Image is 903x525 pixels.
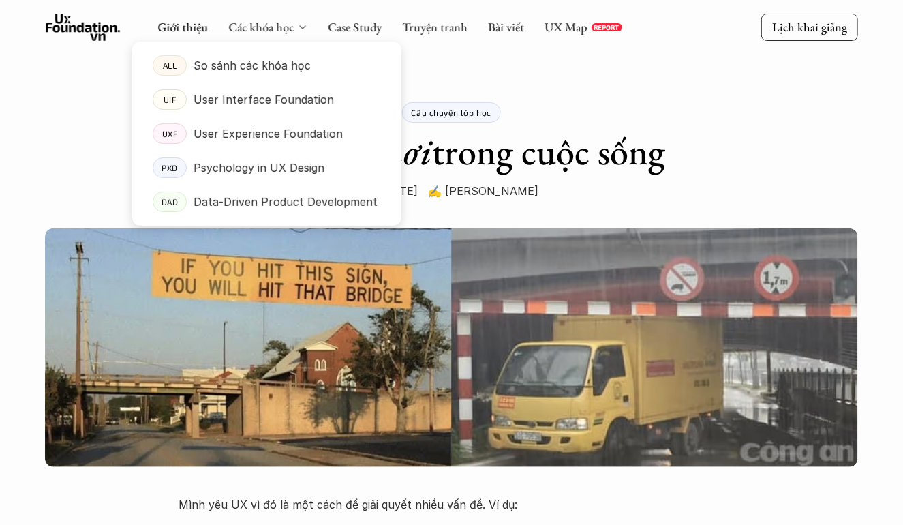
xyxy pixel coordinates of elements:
[132,151,401,185] a: PXDPsychology in UX Design
[412,108,492,117] p: Câu chuyện lớp học
[402,19,468,35] a: Truyện tranh
[488,19,524,35] a: Bài viết
[162,129,178,138] p: UXF
[194,123,343,144] p: User Experience Foundation
[179,494,724,515] p: Mình yêu UX vì đó là một cách để giải quyết nhiều vấn đề. Ví dụ:
[328,19,382,35] a: Case Study
[194,192,378,212] p: Data-Driven Product Development
[132,82,401,117] a: UIFUser Interface Foundation
[238,130,665,174] h1: UX ở trong cuộc sống
[365,181,539,201] p: 🕙 [DATE] ✍️ [PERSON_NAME]
[163,61,177,70] p: ALL
[132,185,401,219] a: DADData-Driven Product Development
[132,117,401,151] a: UXFUser Experience Foundation
[594,23,619,31] p: REPORT
[194,157,324,178] p: Psychology in UX Design
[772,19,847,35] p: Lịch khai giảng
[162,197,179,207] p: DAD
[545,19,587,35] a: UX Map
[761,14,858,40] a: Lịch khai giảng
[162,163,179,172] p: PXD
[132,48,401,82] a: ALLSo sánh các khóa học
[164,95,177,104] p: UIF
[194,55,311,76] p: So sánh các khóa học
[194,89,334,110] p: User Interface Foundation
[228,19,294,35] a: Các khóa học
[157,19,208,35] a: Giới thiệu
